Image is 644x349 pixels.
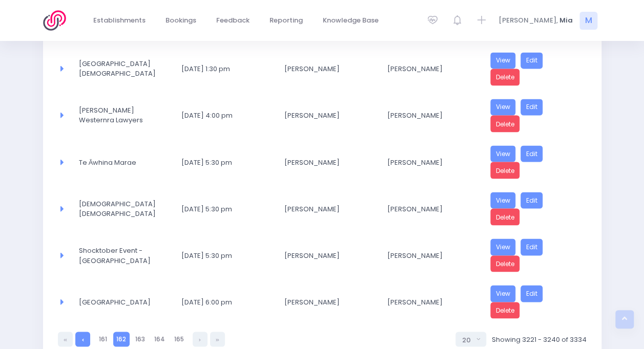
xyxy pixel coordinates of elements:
td: Chris Dixon [278,46,381,92]
span: [GEOGRAPHIC_DATA] [79,297,158,307]
td: Jacinda Piggott [278,139,381,185]
span: Feedback [216,15,250,26]
a: Edit [521,99,543,116]
a: First [58,332,73,346]
a: Delete [490,69,520,85]
span: [DATE] 5:30 pm [181,250,260,260]
a: Knowledge Base [315,11,387,31]
a: Delete [490,255,520,272]
td: Anglican Church All Saints [72,185,175,232]
td: 23 October 2025 5:30 pm [175,185,278,232]
a: 161 [95,332,110,346]
td: 23 October 2025 6:00 pm [175,278,278,325]
span: [PERSON_NAME], [498,15,558,26]
span: [PERSON_NAME] [387,297,466,307]
span: [GEOGRAPHIC_DATA][DEMOGRAPHIC_DATA] [79,59,158,79]
a: Next [193,332,207,346]
td: Carol Johnstone [381,185,484,232]
span: [PERSON_NAME] [387,64,466,74]
span: Mia [559,15,573,26]
span: [PERSON_NAME] [284,157,363,167]
a: 162 [113,332,130,346]
a: View [490,145,516,162]
td: Wills Westernra Lawyers [72,92,175,139]
td: Te Puru Community Centre [72,278,175,325]
span: [PERSON_NAME] [387,157,466,167]
a: View [490,52,516,69]
span: Knowledge Base [323,15,379,26]
td: Kylie Beckers [381,139,484,185]
a: View [490,285,516,302]
a: 164 [151,332,169,346]
img: Logo [43,10,72,31]
a: Edit [521,192,543,209]
a: Edit [521,285,543,302]
a: Delete [490,115,520,132]
td: <a href="https://3sfl.stjis.org.nz/booking/0bcd7ef2-ae93-4a5a-9290-c5091e14a947" class="btn btn-p... [484,139,587,185]
td: 23 October 2025 4:00 pm [175,92,278,139]
span: [PERSON_NAME] [284,204,363,214]
span: Shocktober Event - [GEOGRAPHIC_DATA] [79,245,158,265]
span: Bookings [165,15,196,26]
td: Howick Baptist Church [72,46,175,92]
a: Last [210,332,225,346]
td: <a href="https://3sfl.stjis.org.nz/booking/01c28b84-9eff-4788-843a-446cb05a1d23" class="btn btn-p... [484,278,587,325]
a: Delete [490,162,520,179]
td: Louise Collings [381,92,484,139]
a: Edit [521,52,543,69]
a: Delete [490,302,520,319]
a: 165 [171,332,188,346]
a: View [490,99,516,116]
span: [PERSON_NAME] [387,250,466,260]
td: Rebecca Kennedy [278,232,381,278]
span: [DATE] 1:30 pm [181,64,260,74]
span: [DATE] 4:00 pm [181,111,260,121]
a: Bookings [157,11,205,31]
span: [DATE] 5:30 pm [181,204,260,214]
span: [PERSON_NAME] [284,64,363,74]
td: 23 October 2025 1:30 pm [175,46,278,92]
td: <a href="https://3sfl.stjis.org.nz/booking/ed562922-279f-4f0c-b6b8-9337e06c92a0" class="btn btn-p... [484,46,587,92]
a: Reporting [261,11,311,31]
span: Showing 3221 - 3240 of 3334 [491,334,586,344]
a: View [490,192,516,209]
span: M [579,12,597,30]
span: [PERSON_NAME] [284,250,363,260]
td: Rebecca Kennedy [278,185,381,232]
span: [PERSON_NAME] [284,111,363,121]
td: Shante Cameron [278,278,381,325]
td: VICKI LEWIS [381,278,484,325]
span: [PERSON_NAME] [284,297,363,307]
td: Shocktober Event - Eltham [72,232,175,278]
div: 20 [462,335,473,345]
td: <a href="https://3sfl.stjis.org.nz/booking/6add7a21-99d8-4d53-8a5b-6fe5e40a8f2a" class="btn btn-p... [484,92,587,139]
button: Select page size [455,332,486,346]
td: 23 October 2025 5:30 pm [175,232,278,278]
a: Delete [490,208,520,225]
td: Carol Johnstone [381,232,484,278]
a: Feedback [208,11,258,31]
span: Establishments [93,15,146,26]
a: Edit [521,145,543,162]
span: Reporting [269,15,303,26]
span: [DATE] 6:00 pm [181,297,260,307]
a: View [490,238,516,255]
span: [PERSON_NAME] [387,204,466,214]
span: [DATE] 5:30 pm [181,157,260,167]
td: <a href="https://3sfl.stjis.org.nz/booking/f0f2bf52-5813-4a90-898b-b78e7f13202f" class="btn btn-p... [484,232,587,278]
span: [DEMOGRAPHIC_DATA] [DEMOGRAPHIC_DATA] [79,199,158,219]
span: [PERSON_NAME] [387,111,466,121]
td: 23 October 2025 5:30 pm [175,139,278,185]
a: Edit [521,238,543,255]
td: <a href="https://3sfl.stjis.org.nz/booking/70b9690f-2ffc-40de-8c68-d70408c3169c" class="btn btn-p... [484,185,587,232]
td: Melissa Lawson [278,92,381,139]
td: Te Āwhina Marae [72,139,175,185]
span: Te Āwhina Marae [79,157,158,167]
span: [PERSON_NAME] Westernra Lawyers [79,105,158,125]
td: Kenneth Sham [381,46,484,92]
a: Establishments [85,11,154,31]
a: Previous [75,332,90,346]
a: 163 [132,332,149,346]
